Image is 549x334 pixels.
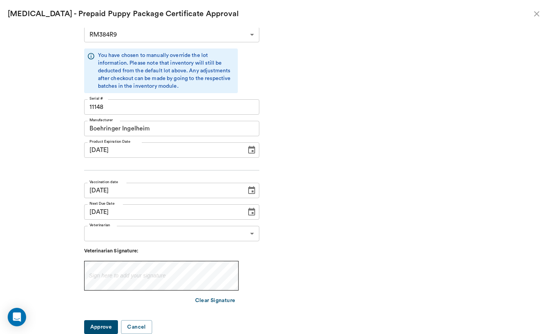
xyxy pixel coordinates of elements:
button: Choose date, selected date is Jun 19, 2026 [244,142,259,158]
p: You have chosen to manually override the lot information. Please note that inventory will still b... [98,52,235,90]
input: MM/DD/YYYY [84,204,241,220]
input: MM/DD/YYYY [84,183,241,198]
label: Product Expiration Date [90,139,130,144]
input: MM/DD/YYYY [84,142,241,158]
div: Open Intercom Messenger [8,308,26,326]
label: Manufacturer [90,117,113,123]
div: [MEDICAL_DATA] - Prepaid Puppy Package Certificate Approval [8,8,532,20]
button: close [532,9,541,18]
div: Veterinarian Signature: [84,247,259,255]
div: RM384R9 [84,27,259,42]
label: Veterinarian [90,222,110,228]
button: Choose date, selected date is Sep 10, 2026 [244,204,259,220]
label: Vaccination date [90,179,118,185]
button: Clear Signature [192,294,239,308]
label: Next Due Date [90,201,114,206]
label: Serial # [90,96,103,101]
button: Choose date, selected date is Sep 11, 2025 [244,183,259,198]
